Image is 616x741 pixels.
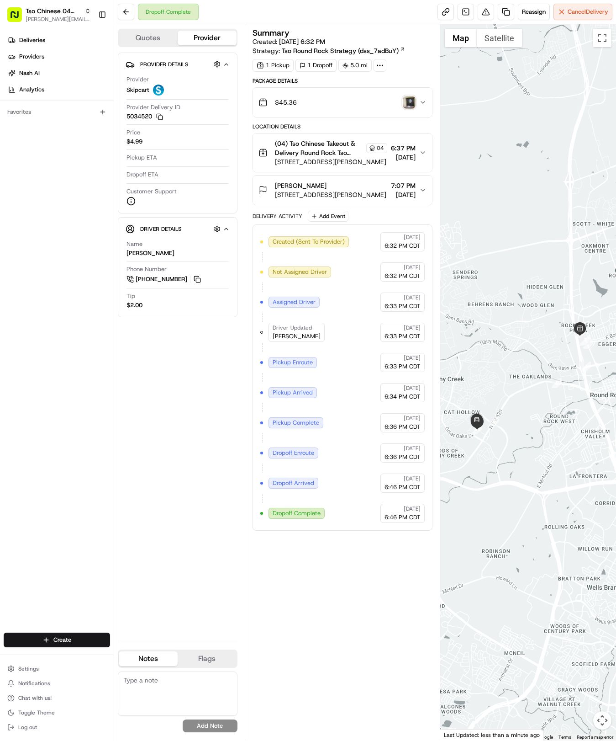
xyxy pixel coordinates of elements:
[119,31,178,45] button: Quotes
[568,8,608,16] span: Cancel Delivery
[275,190,386,199] span: [STREET_ADDRESS][PERSON_NAME]
[384,332,421,341] span: 6:33 PM CDT
[580,335,590,345] div: 3
[282,46,399,55] span: Tso Round Rock Strategy (dss_7adBuY)
[404,505,421,512] span: [DATE]
[253,133,432,172] button: (04) Tso Chinese Takeout & Delivery Round Rock Tso Chinese Round Rock Manager04[STREET_ADDRESS][P...
[126,249,174,257] div: [PERSON_NAME]
[4,706,110,719] button: Toggle Theme
[26,16,91,23] button: [PERSON_NAME][EMAIL_ADDRESS][DOMAIN_NAME]
[178,651,237,666] button: Flags
[126,187,177,196] span: Customer Support
[273,324,312,331] span: Driver Updated
[253,88,432,117] button: $45.36photo_proof_of_delivery image
[126,301,142,309] div: $2.00
[295,59,337,72] div: 1 Dropoff
[552,378,562,388] div: 5
[404,415,421,422] span: [DATE]
[18,665,39,672] span: Settings
[126,112,163,121] button: 5034520
[19,53,44,61] span: Providers
[126,103,180,112] span: Provider Delivery ID
[577,735,613,740] a: Report a map error
[126,274,202,284] a: [PHONE_NUMBER]
[384,513,421,522] span: 6:46 PM CDT
[140,225,181,233] span: Driver Details
[19,36,45,44] span: Deliveries
[275,181,326,190] span: [PERSON_NAME]
[126,138,142,146] span: $4.99
[26,6,81,16] span: Tso Chinese 04 Round Rock
[126,75,149,84] span: Provider
[126,154,157,162] span: Pickup ETA
[273,358,313,367] span: Pickup Enroute
[18,694,52,702] span: Chat with us!
[404,294,421,301] span: [DATE]
[178,31,237,45] button: Provider
[442,729,473,741] img: Google
[581,362,591,372] div: 4
[275,157,388,166] span: [STREET_ADDRESS][PERSON_NAME]
[253,123,433,130] div: Location Details
[18,680,50,687] span: Notifications
[273,419,319,427] span: Pickup Complete
[4,105,110,119] div: Favorites
[4,49,114,64] a: Providers
[136,275,187,283] span: [PHONE_NUMBER]
[19,85,44,94] span: Analytics
[558,735,571,740] a: Terms
[53,636,71,644] span: Create
[4,677,110,690] button: Notifications
[404,445,421,452] span: [DATE]
[19,69,40,77] span: Nash AI
[384,272,421,280] span: 6:32 PM CDT
[338,59,372,72] div: 5.0 mi
[404,475,421,482] span: [DATE]
[126,86,149,94] span: Skipcart
[126,57,230,72] button: Provider Details
[253,29,290,37] h3: Summary
[273,332,321,341] span: [PERSON_NAME]
[279,37,325,46] span: [DATE] 6:32 PM
[404,264,421,271] span: [DATE]
[4,662,110,675] button: Settings
[273,479,314,487] span: Dropoff Arrived
[445,29,477,47] button: Show street map
[18,724,37,731] span: Log out
[119,651,178,666] button: Notes
[153,85,164,96] img: profile_skipcart_partner.png
[404,354,421,362] span: [DATE]
[253,46,405,55] div: Strategy:
[273,509,321,517] span: Dropoff Complete
[384,393,421,401] span: 6:34 PM CDT
[403,96,416,109] img: photo_proof_of_delivery image
[377,144,384,152] span: 04
[583,339,593,349] div: 1
[282,46,405,55] a: Tso Round Rock Strategy (dss_7adBuY)
[593,711,611,730] button: Map camera controls
[472,424,482,434] div: 7
[273,449,314,457] span: Dropoff Enroute
[273,389,313,397] span: Pickup Arrived
[253,59,294,72] div: 1 Pickup
[384,453,421,461] span: 6:36 PM CDT
[126,292,135,300] span: Tip
[253,37,325,46] span: Created:
[522,8,546,16] span: Reassign
[126,265,167,273] span: Phone Number
[489,416,499,426] div: 6
[140,61,188,68] span: Provider Details
[4,633,110,647] button: Create
[384,363,421,371] span: 6:33 PM CDT
[126,221,230,236] button: Driver Details
[4,33,114,48] a: Deliveries
[275,139,365,157] span: (04) Tso Chinese Takeout & Delivery Round Rock Tso Chinese Round Rock Manager
[275,98,297,107] span: $45.36
[391,181,416,190] span: 7:07 PM
[477,29,522,47] button: Show satellite imagery
[384,423,421,431] span: 6:36 PM CDT
[391,190,416,199] span: [DATE]
[404,384,421,392] span: [DATE]
[384,483,421,491] span: 6:46 PM CDT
